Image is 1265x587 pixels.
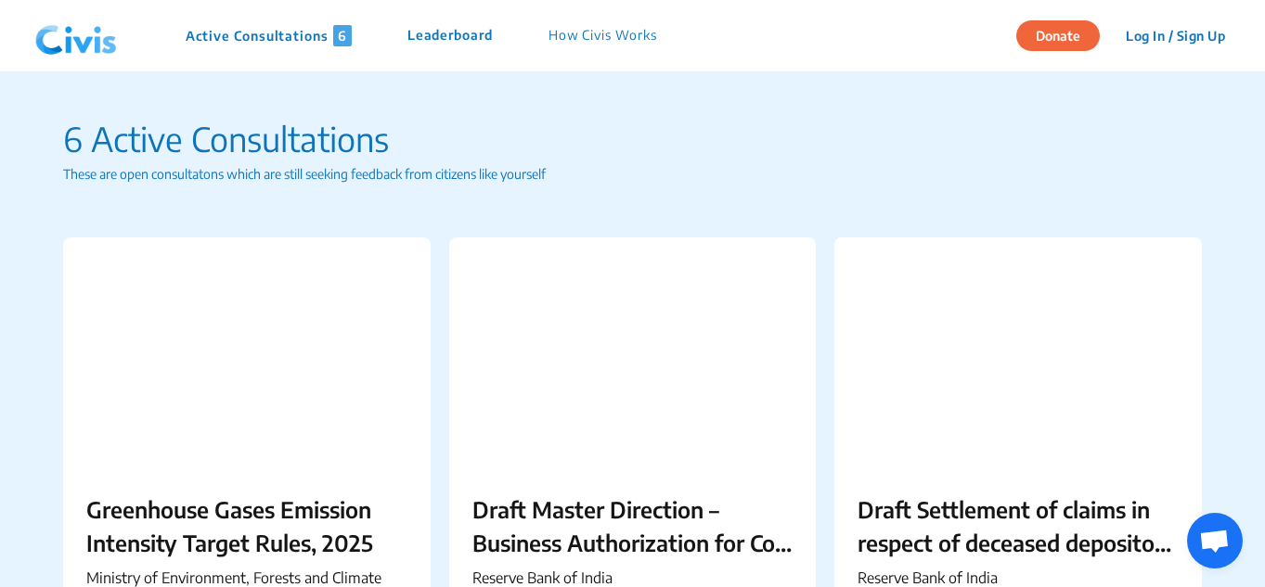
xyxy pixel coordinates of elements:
p: Draft Master Direction – Business Authorization for Co-operative Banks (Directions), 2025 [472,492,794,559]
p: These are open consultatons which are still seeking feedback from citizens like yourself [63,164,1202,184]
span: 6 [333,25,352,46]
button: Donate [1016,20,1100,51]
p: 6 Active Consultations [63,114,1202,164]
p: Greenhouse Gases Emission Intensity Target Rules, 2025 [86,492,407,559]
p: Draft Settlement of claims in respect of deceased depositors – Simplification of Procedure [858,492,1179,559]
a: Donate [1016,25,1114,44]
p: Active Consultations [186,25,352,46]
a: Open chat [1187,513,1243,568]
p: Leaderboard [407,25,493,46]
button: Log In / Sign Up [1114,21,1237,50]
p: How Civis Works [549,25,657,46]
img: navlogo.png [28,8,124,64]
